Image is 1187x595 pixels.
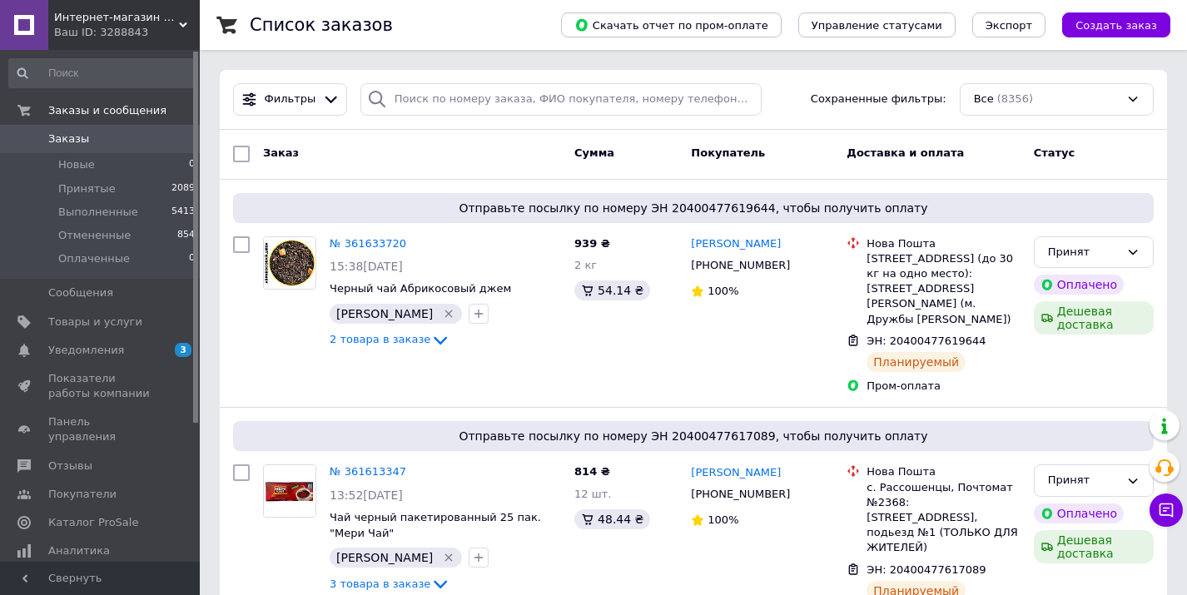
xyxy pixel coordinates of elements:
span: [PERSON_NAME] [336,551,433,564]
span: ЭН: 20400477617089 [867,563,986,576]
span: Доставка и оплата [847,146,964,159]
a: Черный чай Абрикосовый джем [330,282,511,295]
a: № 361633720 [330,237,406,250]
span: 854 [177,228,195,243]
div: 48.44 ₴ [574,509,650,529]
span: 100% [708,513,738,526]
span: 12 шт. [574,488,611,500]
span: Отзывы [48,459,92,474]
input: Поиск по номеру заказа, ФИО покупателя, номеру телефона, Email, номеру накладной [360,83,762,116]
button: Чат с покупателем [1150,493,1183,527]
a: 2 товара в заказе [330,333,450,345]
span: Товары и услуги [48,315,142,330]
a: Фото товару [263,236,316,290]
span: 2089 [171,181,195,196]
div: Ваш ID: 3288843 [54,25,200,40]
span: (8356) [997,92,1033,105]
div: с. Рассошенцы, Почтомат №2368: [STREET_ADDRESS], подьезд №1 (ТОЛЬКО ДЛЯ ЖИТЕЛЕЙ) [867,480,1020,556]
span: 100% [708,285,738,297]
span: Скачать отчет по пром-оплате [574,17,768,32]
span: Оплаченные [58,251,130,266]
div: Нова Пошта [867,464,1020,479]
span: Аналитика [48,543,110,558]
span: Новые [58,157,95,172]
div: 54.14 ₴ [574,280,650,300]
div: [STREET_ADDRESS] (до 30 кг на одно место): [STREET_ADDRESS][PERSON_NAME] (м. Дружбы [PERSON_NAME]) [867,251,1020,327]
span: Заказы и сообщения [48,103,166,118]
span: Отправьте посылку по номеру ЭН 20400477619644, чтобы получить оплату [240,200,1147,216]
span: Создать заказ [1075,19,1157,32]
div: Принят [1048,244,1120,261]
span: Панель управления [48,414,154,444]
a: № 361613347 [330,465,406,478]
div: Пром-оплата [867,379,1020,394]
span: 0 [189,251,195,266]
a: 3 товара в заказе [330,578,450,590]
span: Выполненные [58,205,138,220]
span: Уведомления [48,343,124,358]
span: Фильтры [265,92,316,107]
span: 814 ₴ [574,465,610,478]
span: 5413 [171,205,195,220]
span: Покупатель [691,146,765,159]
div: Дешевая доставка [1034,301,1154,335]
span: Статус [1034,146,1075,159]
span: Заказы [48,131,89,146]
span: 13:52[DATE] [330,488,403,502]
span: 0 [189,157,195,172]
span: 2 кг [574,259,597,271]
span: [PHONE_NUMBER] [691,259,790,271]
span: Каталог ProSale [48,515,138,530]
span: Принятые [58,181,116,196]
button: Экспорт [972,12,1045,37]
span: Интернет-магазин Роял Кофе Лидер Продаж кофе и чая оптом и в розницу [54,10,179,25]
span: Сообщения [48,285,113,300]
svg: Удалить метку [442,307,455,320]
button: Создать заказ [1062,12,1170,37]
a: [PERSON_NAME] [691,465,781,481]
span: ЭН: 20400477619644 [867,335,986,347]
span: Управление статусами [812,19,942,32]
div: Нова Пошта [867,236,1020,251]
a: Создать заказ [1045,18,1170,31]
img: Фото товару [264,237,315,289]
a: Фото товару [263,464,316,518]
div: Оплачено [1034,503,1124,523]
span: Отмененные [58,228,131,243]
div: Оплачено [1034,275,1124,295]
span: Заказ [263,146,299,159]
a: [PERSON_NAME] [691,236,781,252]
span: 3 товара в заказе [330,578,430,590]
div: Планируемый [867,352,966,372]
h1: Список заказов [250,15,393,35]
span: Все [974,92,994,107]
span: 939 ₴ [574,237,610,250]
span: Сохраненные фильтры: [811,92,946,107]
div: Принят [1048,472,1120,489]
span: [PHONE_NUMBER] [691,488,790,500]
svg: Удалить метку [442,551,455,564]
input: Поиск [8,58,196,88]
span: 3 [175,343,191,357]
span: Отправьте посылку по номеру ЭН 20400477617089, чтобы получить оплату [240,428,1147,444]
span: Сумма [574,146,614,159]
button: Скачать отчет по пром-оплате [561,12,782,37]
button: Управление статусами [798,12,956,37]
a: Чай черный пакетированный 25 пак. "Мери Чай" [330,511,541,539]
div: Дешевая доставка [1034,530,1154,563]
span: 15:38[DATE] [330,260,403,273]
span: Показатели работы компании [48,371,154,401]
span: Покупатели [48,487,117,502]
span: [PERSON_NAME] [336,307,433,320]
span: Экспорт [986,19,1032,32]
img: Фото товару [264,465,315,517]
span: 2 товара в заказе [330,334,430,346]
